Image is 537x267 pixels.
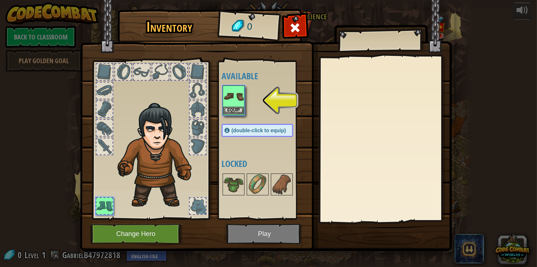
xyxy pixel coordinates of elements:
span: 0 [247,20,253,34]
button: Equip [223,107,244,114]
img: portrait.png [272,174,292,195]
h1: Inventory [123,19,216,35]
img: portrait.png [247,174,268,195]
span: (double-click to equip) [231,127,286,133]
img: hair_2.png [114,103,204,209]
img: portrait.png [223,174,244,195]
h4: Available [222,71,308,81]
img: portrait.png [223,86,244,107]
h4: Locked [222,159,308,168]
button: Change Hero [90,224,183,244]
